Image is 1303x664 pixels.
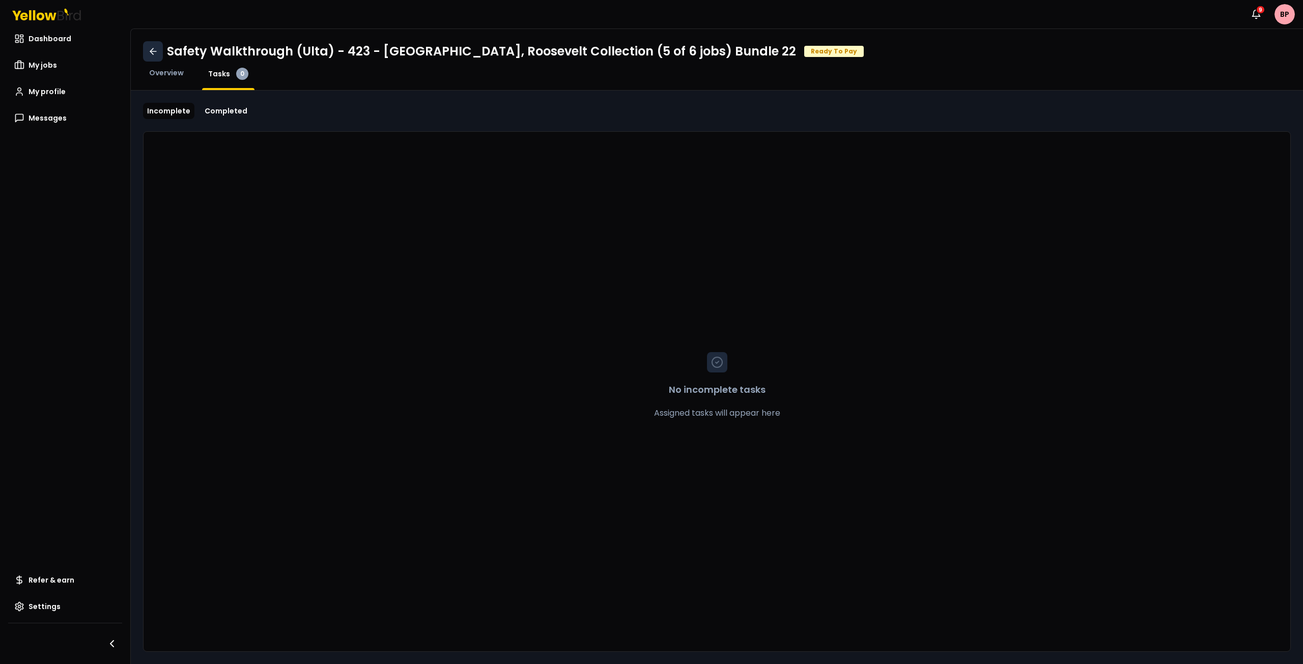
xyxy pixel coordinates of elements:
span: Messages [29,113,67,123]
span: Settings [29,601,61,612]
button: 9 [1246,4,1266,24]
div: 9 [1256,5,1265,14]
a: My jobs [8,55,122,75]
span: Dashboard [29,34,71,44]
a: Settings [8,596,122,617]
div: 0 [236,68,248,80]
h1: Safety Walkthrough (Ulta) - 423 - [GEOGRAPHIC_DATA], Roosevelt Collection (5 of 6 jobs) Bundle 22 [167,43,796,60]
a: My profile [8,81,122,102]
a: Overview [143,68,190,78]
span: Overview [149,68,184,78]
span: BP [1274,4,1295,24]
span: My jobs [29,60,57,70]
p: No incomplete tasks [669,383,766,397]
a: Tasks0 [202,68,254,80]
span: Tasks [208,69,230,79]
a: Completed [201,103,251,119]
div: Ready To Pay [804,46,864,57]
a: Refer & earn [8,570,122,590]
a: Incomplete [143,103,194,119]
p: Assigned tasks will appear here [654,407,780,419]
a: Messages [8,108,122,128]
a: Dashboard [8,28,122,49]
span: Refer & earn [29,575,74,585]
span: My profile [29,86,66,97]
